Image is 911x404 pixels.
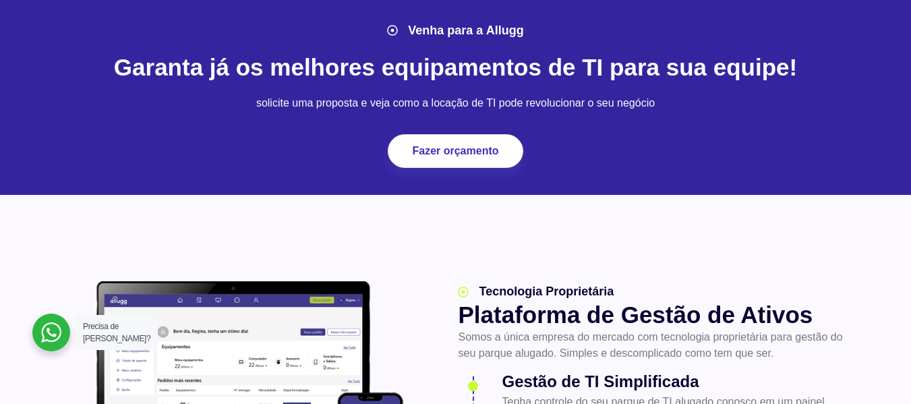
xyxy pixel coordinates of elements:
span: Fazer orçamento [412,146,498,156]
span: Tecnologia Proprietária [475,283,614,301]
p: Somos a única empresa do mercado com tecnologia proprietária para gestão do seu parque alugado. S... [458,329,848,362]
p: solicite uma proposta e veja como a locação de TI pode revolucionar o seu negócio [58,95,854,111]
h3: Gestão de TI Simplificada [502,370,848,394]
h2: Garanta já os melhores equipamentos de TI para sua equipe! [58,53,854,82]
div: Widget de chat [668,231,911,404]
h2: Plataforma de Gestão de Ativos [458,301,848,329]
iframe: Chat Widget [668,231,911,404]
span: Precisa de [PERSON_NAME]? [83,322,150,343]
a: Fazer orçamento [388,134,523,168]
span: Venha para a Allugg [405,22,523,40]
